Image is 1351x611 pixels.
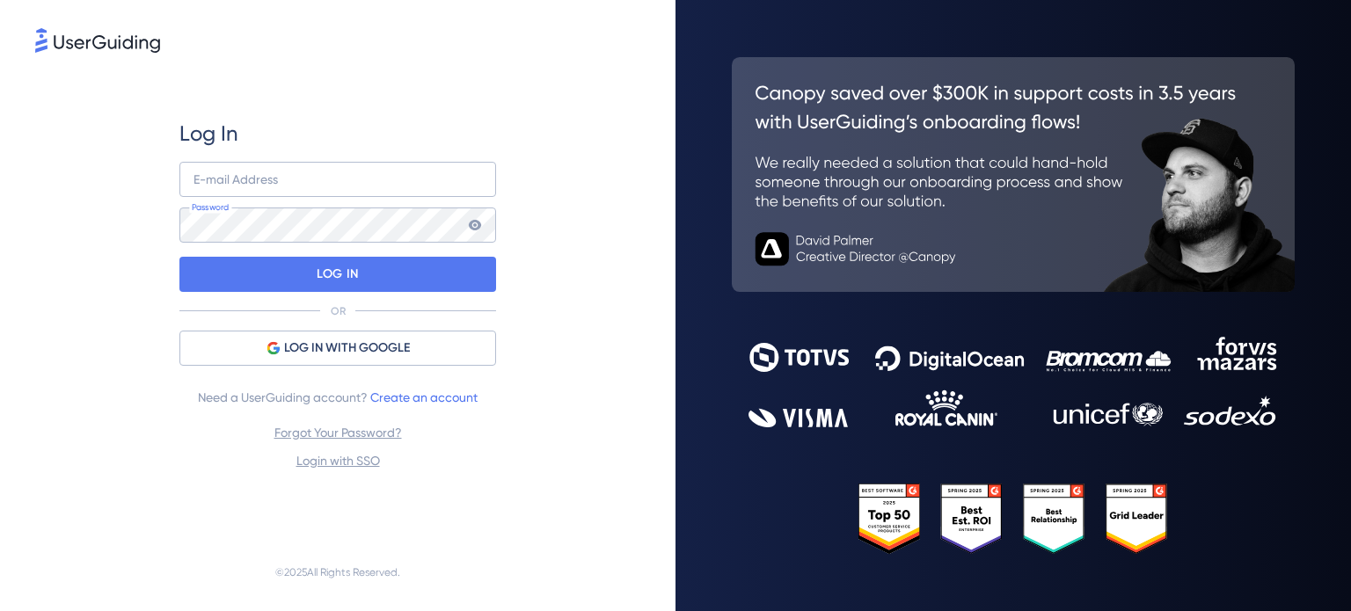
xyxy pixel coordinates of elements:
[296,454,380,468] a: Login with SSO
[370,390,478,404] a: Create an account
[275,562,400,583] span: © 2025 All Rights Reserved.
[732,57,1295,293] img: 26c0aa7c25a843aed4baddd2b5e0fa68.svg
[198,387,478,408] span: Need a UserGuiding account?
[858,484,1168,554] img: 25303e33045975176eb484905ab012ff.svg
[284,338,410,359] span: LOG IN WITH GOOGLE
[179,162,496,197] input: example@company.com
[179,120,238,148] span: Log In
[35,28,160,53] img: 8faab4ba6bc7696a72372aa768b0286c.svg
[331,304,346,318] p: OR
[274,426,402,440] a: Forgot Your Password?
[317,260,358,288] p: LOG IN
[749,337,1278,426] img: 9302ce2ac39453076f5bc0f2f2ca889b.svg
